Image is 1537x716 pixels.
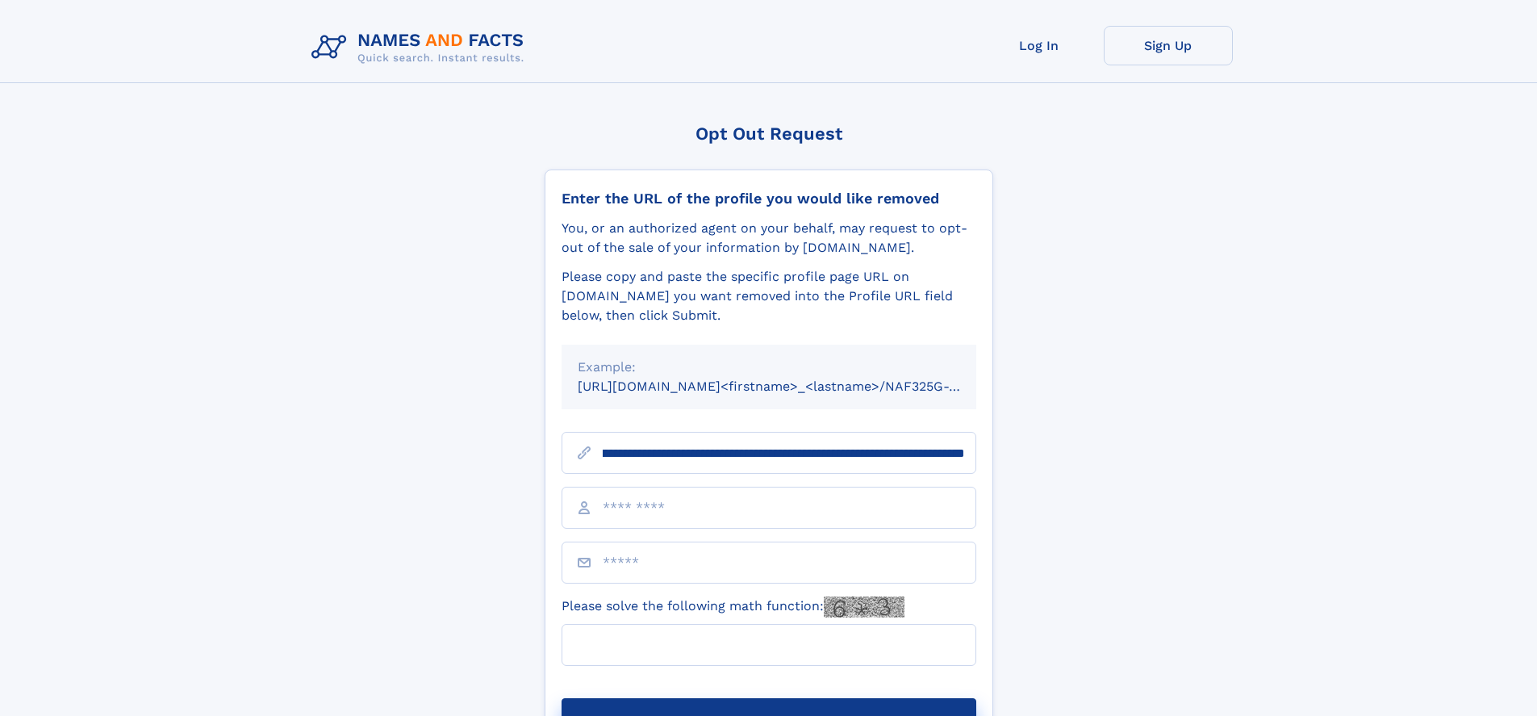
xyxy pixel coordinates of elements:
[1104,26,1233,65] a: Sign Up
[562,597,904,618] label: Please solve the following math function:
[975,26,1104,65] a: Log In
[578,379,1007,394] small: [URL][DOMAIN_NAME]<firstname>_<lastname>/NAF325G-xxxxxxxx
[545,124,993,144] div: Opt Out Request
[562,190,976,207] div: Enter the URL of the profile you would like removed
[562,219,976,258] div: You, or an authorized agent on your behalf, may request to opt-out of the sale of your informatio...
[562,267,976,325] div: Please copy and paste the specific profile page URL on [DOMAIN_NAME] you want removed into the Pr...
[305,26,537,69] img: Logo Names and Facts
[578,358,960,377] div: Example:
